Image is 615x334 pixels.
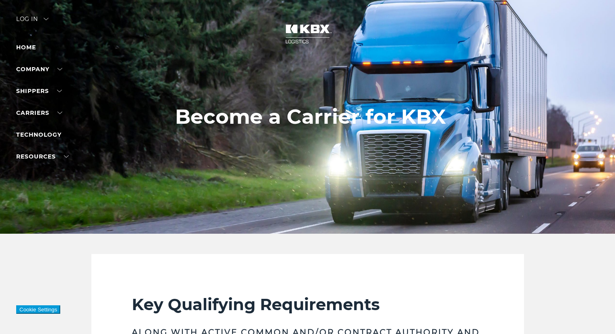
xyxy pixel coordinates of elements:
div: Log in [16,16,49,28]
h2: Key Qualifying Requirements [132,294,484,315]
h1: Become a Carrier for KBX [175,105,446,129]
img: arrow [44,18,49,20]
a: Carriers [16,109,62,116]
a: Company [16,66,62,73]
a: RESOURCES [16,153,69,160]
a: Home [16,44,36,51]
a: Technology [16,131,61,138]
img: kbx logo [277,16,338,52]
button: Cookie Settings [16,305,60,314]
a: SHIPPERS [16,87,62,95]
